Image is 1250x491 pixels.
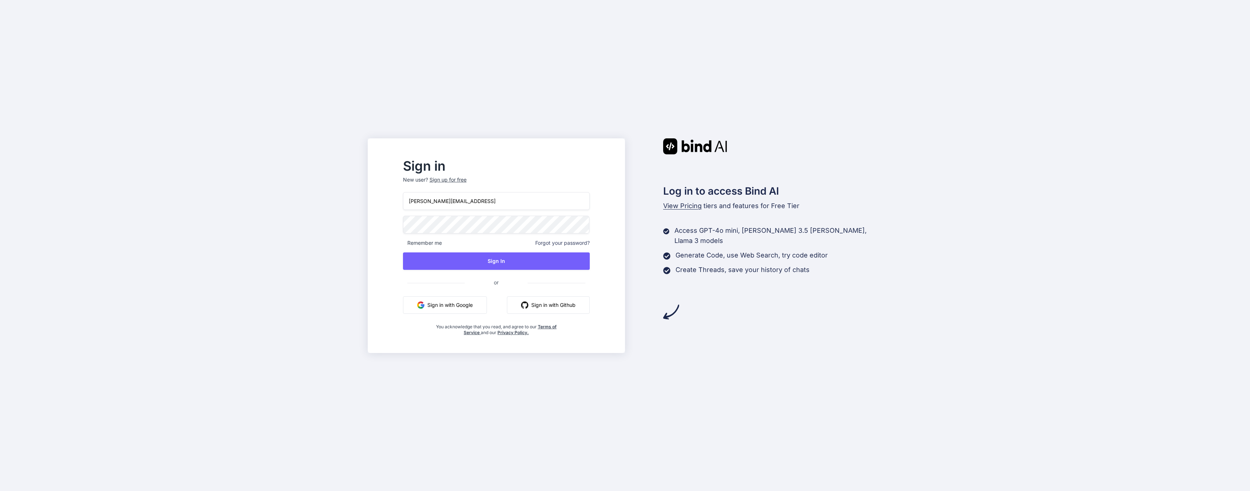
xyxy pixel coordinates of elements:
button: Sign in with Github [507,296,590,314]
div: Sign up for free [430,176,467,183]
button: Sign In [403,252,590,270]
img: arrow [663,304,679,320]
span: Forgot your password? [535,239,590,247]
div: You acknowledge that you read, and agree to our and our [434,320,559,336]
input: Login or Email [403,192,590,210]
h2: Log in to access Bind AI [663,183,883,199]
h2: Sign in [403,160,590,172]
span: View Pricing [663,202,702,210]
p: tiers and features for Free Tier [663,201,883,211]
img: google [417,301,424,309]
span: or [465,273,528,291]
span: Remember me [403,239,442,247]
button: Sign in with Google [403,296,487,314]
a: Terms of Service [464,324,557,335]
p: Access GPT-4o mini, [PERSON_NAME] 3.5 [PERSON_NAME], Llama 3 models [674,226,882,246]
p: New user? [403,176,590,192]
p: Generate Code, use Web Search, try code editor [676,250,828,260]
p: Create Threads, save your history of chats [676,265,810,275]
img: Bind AI logo [663,138,727,154]
a: Privacy Policy. [497,330,529,335]
img: github [521,301,528,309]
